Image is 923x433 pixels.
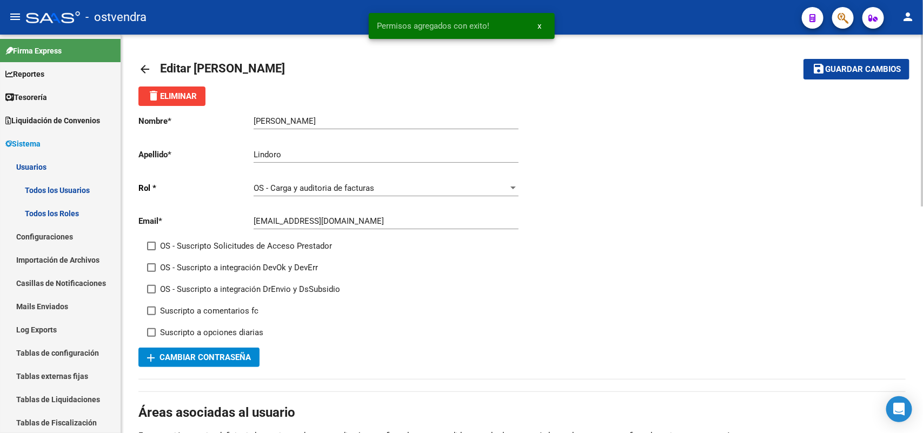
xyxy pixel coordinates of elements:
span: Firma Express [5,45,62,57]
span: Permisos agregados con exito! [377,21,490,31]
button: x [529,16,550,36]
button: Guardar cambios [804,59,909,79]
p: Nombre [138,115,254,127]
mat-icon: delete [147,89,160,102]
span: OS - Suscripto a integración DrEnvio y DsSubsidio [160,283,340,296]
mat-icon: save [812,62,825,75]
p: Email [138,215,254,227]
span: Editar [PERSON_NAME] [160,62,285,75]
div: Open Intercom Messenger [886,396,912,422]
span: Suscripto a opciones diarias [160,326,263,339]
span: Liquidación de Convenios [5,115,100,126]
mat-icon: add [144,351,157,364]
p: Rol * [138,182,254,194]
span: Suscripto a comentarios fc [160,304,258,317]
span: x [538,21,542,31]
h1: Áreas asociadas al usuario [138,404,906,421]
span: Cambiar Contraseña [147,352,251,362]
span: OS - Suscripto a integración DevOk y DevErr [160,261,318,274]
p: Apellido [138,149,254,161]
span: OS - Carga y auditoria de facturas [254,183,374,193]
span: Sistema [5,138,41,150]
span: OS - Suscripto Solicitudes de Acceso Prestador [160,239,332,252]
span: - ostvendra [85,5,147,29]
span: Eliminar [147,91,197,101]
span: Tesorería [5,91,47,103]
button: Eliminar [138,86,205,106]
mat-icon: menu [9,10,22,23]
span: Guardar cambios [825,65,901,75]
span: Reportes [5,68,44,80]
mat-icon: arrow_back [138,63,151,76]
button: Cambiar Contraseña [138,348,260,367]
mat-icon: person [901,10,914,23]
